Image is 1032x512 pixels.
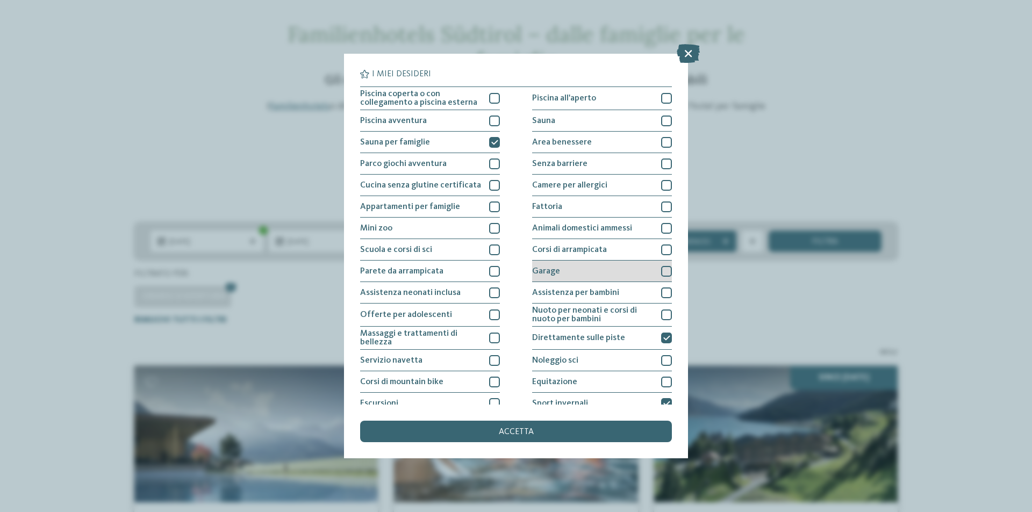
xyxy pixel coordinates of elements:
[360,117,427,125] span: Piscina avventura
[360,329,481,347] span: Massaggi e trattamenti di bellezza
[360,224,392,233] span: Mini zoo
[532,138,592,147] span: Area benessere
[360,160,447,168] span: Parco giochi avventura
[360,267,443,276] span: Parete da arrampicata
[532,378,577,386] span: Equitazione
[532,399,588,408] span: Sport invernali
[360,356,422,365] span: Servizio navetta
[532,203,562,211] span: Fattoria
[360,246,432,254] span: Scuola e corsi di sci
[360,181,481,190] span: Cucina senza glutine certificata
[372,70,431,78] span: I miei desideri
[532,160,587,168] span: Senza barriere
[532,356,578,365] span: Noleggio sci
[360,138,430,147] span: Sauna per famiglie
[532,246,607,254] span: Corsi di arrampicata
[360,289,461,297] span: Assistenza neonati inclusa
[360,378,443,386] span: Corsi di mountain bike
[499,428,534,436] span: accetta
[532,117,555,125] span: Sauna
[532,267,560,276] span: Garage
[532,224,632,233] span: Animali domestici ammessi
[360,203,460,211] span: Appartamenti per famiglie
[360,90,481,107] span: Piscina coperta o con collegamento a piscina esterna
[360,399,398,408] span: Escursioni
[532,306,653,323] span: Nuoto per neonati e corsi di nuoto per bambini
[532,181,607,190] span: Camere per allergici
[532,94,596,103] span: Piscina all'aperto
[360,311,452,319] span: Offerte per adolescenti
[532,289,619,297] span: Assistenza per bambini
[532,334,625,342] span: Direttamente sulle piste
